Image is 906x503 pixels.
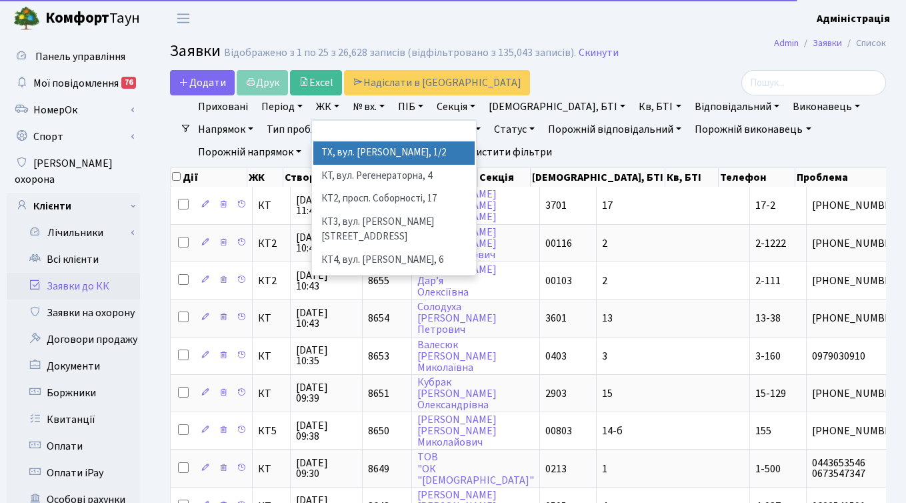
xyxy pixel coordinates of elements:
span: Таун [45,7,140,30]
img: logo.png [13,5,40,32]
a: [DEMOGRAPHIC_DATA], БТІ [483,95,631,118]
a: Тип проблеми [261,118,347,141]
a: Всі клієнти [7,246,140,273]
span: 15-129 [755,386,786,401]
span: [PHONE_NUMBER] [812,388,901,399]
span: 8651 [368,386,389,401]
span: 3701 [545,198,567,213]
span: [PHONE_NUMBER] [812,426,901,436]
a: Мої повідомлення76 [7,70,140,97]
span: 14-б [602,424,623,438]
a: Порожній тип проблеми [309,141,445,163]
span: [DATE] 09:38 [296,420,357,442]
span: Панель управління [35,49,125,64]
span: 2903 [545,386,567,401]
span: Заявки [170,39,221,63]
span: 17 [602,198,613,213]
a: [PERSON_NAME][PERSON_NAME]Миколайович [417,412,497,450]
a: Напрямок [193,118,259,141]
span: [DATE] 09:30 [296,458,357,479]
a: ЖК [311,95,345,118]
span: КТ2 [258,276,285,286]
span: [DATE] 10:47 [296,232,357,254]
a: Приховані [193,95,253,118]
a: Клієнти [7,193,140,219]
span: 0979030910 [812,351,901,362]
a: Панель управління [7,43,140,70]
a: Валесюк[PERSON_NAME]Миколаївна [417,338,497,375]
a: Адміністрація [817,11,890,27]
span: 1 [602,462,607,476]
th: ЖК [247,168,283,187]
a: Договори продажу [7,326,140,353]
a: Проблема [350,118,417,141]
span: [PHONE_NUMBER] [812,200,901,211]
th: Створено [283,168,350,187]
a: Excel [290,70,342,95]
span: 17-2 [755,198,775,213]
span: 0443653546 0673547347 [812,458,901,479]
a: Оплати iPay [7,460,140,486]
a: Заявки на охорону [7,300,140,326]
a: Порожній виконавець [689,118,816,141]
li: ТХ, вул. [PERSON_NAME], 1/2 [313,141,475,165]
div: Відображено з 1 по 25 з 26,628 записів (відфільтровано з 135,043 записів). [224,47,576,59]
a: Відповідальний [689,95,785,118]
a: Статус [489,118,540,141]
a: Період [256,95,308,118]
li: КТ4, вул. [PERSON_NAME], 6 [313,249,475,272]
li: КТ5, вул. [PERSON_NAME][STREET_ADDRESS] [313,272,475,310]
a: Заявки [813,36,842,50]
th: [DEMOGRAPHIC_DATA], БТІ [531,168,665,187]
li: Список [842,36,886,51]
span: КТ [258,200,285,211]
a: Додати [170,70,235,95]
span: 2 [602,236,607,251]
span: [PHONE_NUMBER] [812,238,901,249]
a: Кв, БТІ [633,95,686,118]
span: 3-160 [755,349,781,364]
th: Кв, БТІ [665,168,719,187]
a: Спорт [7,123,140,150]
b: Комфорт [45,7,109,29]
a: Коментар [419,118,486,141]
a: НомерОк [7,97,140,123]
span: [DATE] 11:43 [296,195,357,216]
span: 1-500 [755,462,781,476]
a: Порожній відповідальний [543,118,687,141]
a: ПІБ [393,95,429,118]
th: Секція [478,168,531,187]
span: 8653 [368,349,389,364]
a: Скинути [579,47,619,59]
a: Лічильники [15,219,140,246]
span: [DATE] 09:39 [296,382,357,404]
a: [PERSON_NAME]Дар’яОлексіївна [417,262,497,300]
span: 15 [602,386,613,401]
a: Очистити фільтри [447,141,557,163]
span: 8650 [368,424,389,438]
span: [DATE] 10:35 [296,345,357,366]
span: 00116 [545,236,572,251]
a: Заявки до КК [7,273,140,300]
li: КТ2, просп. Соборності, 17 [313,187,475,211]
span: 13 [602,311,613,326]
li: КТ, вул. Регенераторна, 4 [313,165,475,188]
span: 155 [755,424,771,438]
span: Мої повідомлення [33,76,119,91]
button: Переключити навігацію [167,7,200,29]
a: Оплати [7,433,140,460]
span: 8655 [368,274,389,288]
th: Дії [171,168,247,187]
a: Документи [7,353,140,380]
div: 76 [121,77,136,89]
b: Адміністрація [817,11,890,26]
span: 8654 [368,311,389,326]
span: КТ [258,464,285,474]
a: Боржники [7,380,140,406]
span: [PHONE_NUMBER] [812,313,901,324]
span: 2-111 [755,274,781,288]
nav: breadcrumb [754,29,906,57]
span: Додати [179,75,226,90]
a: [PERSON_NAME] охорона [7,150,140,193]
span: [DATE] 10:43 [296,270,357,292]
